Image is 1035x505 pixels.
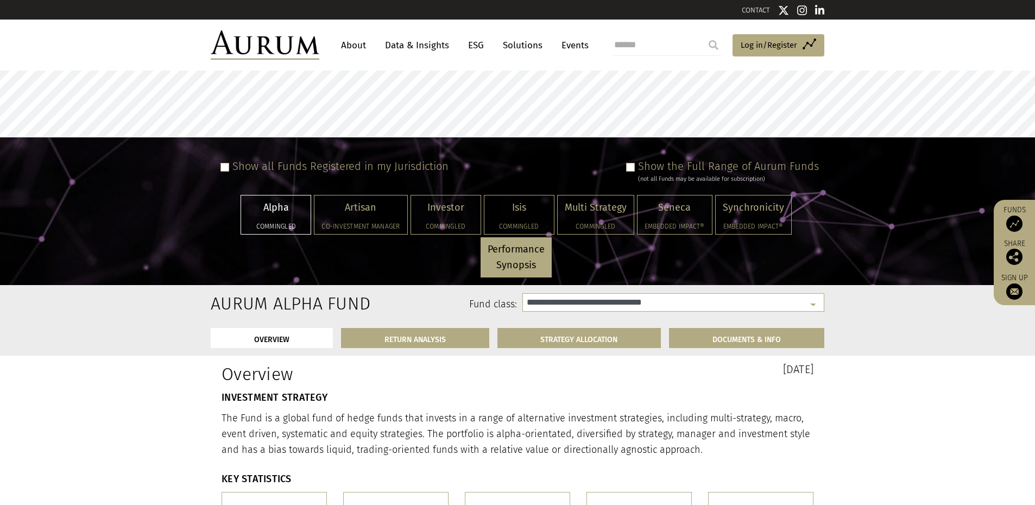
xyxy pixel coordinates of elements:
label: Fund class: [315,298,517,312]
a: Events [556,35,589,55]
a: Funds [999,205,1030,232]
h2: Aurum Alpha Fund [211,293,299,314]
p: Alpha [248,200,304,216]
img: Instagram icon [797,5,807,16]
a: CONTACT [742,6,770,14]
p: Multi Strategy [565,200,627,216]
div: (not all Funds may be available for subscription) [638,174,819,184]
h5: Embedded Impact® [645,223,705,230]
a: Solutions [497,35,548,55]
img: Access Funds [1006,216,1023,232]
p: Synchronicity [723,200,784,216]
a: Sign up [999,273,1030,300]
a: STRATEGY ALLOCATION [497,328,661,348]
h5: Embedded Impact® [723,223,784,230]
span: Log in/Register [741,39,797,52]
p: Seneca [645,200,705,216]
p: The Fund is a global fund of hedge funds that invests in a range of alternative investment strate... [222,411,813,457]
h5: Commingled [491,223,547,230]
a: RETURN ANALYSIS [341,328,489,348]
input: Submit [703,34,724,56]
div: Share [999,240,1030,265]
p: Isis [491,200,547,216]
h5: Co-investment Manager [321,223,400,230]
p: Performance Synopsis [488,242,545,273]
label: Show all Funds Registered in my Jurisdiction [232,160,449,173]
a: Data & Insights [380,35,455,55]
h3: [DATE] [526,364,813,375]
h1: Overview [222,364,509,384]
h5: Commingled [565,223,627,230]
strong: KEY STATISTICS [222,473,292,485]
a: ESG [463,35,489,55]
h5: Commingled [418,223,474,230]
strong: INVESTMENT STRATEGY [222,392,327,403]
img: Sign up to our newsletter [1006,283,1023,300]
p: Investor [418,200,474,216]
img: Twitter icon [778,5,789,16]
p: Artisan [321,200,400,216]
label: Show the Full Range of Aurum Funds [638,160,819,173]
img: Linkedin icon [815,5,825,16]
img: Share this post [1006,249,1023,265]
h5: Commingled [248,223,304,230]
img: Aurum [211,30,319,60]
a: About [336,35,371,55]
a: Log in/Register [733,34,824,57]
a: DOCUMENTS & INFO [669,328,824,348]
